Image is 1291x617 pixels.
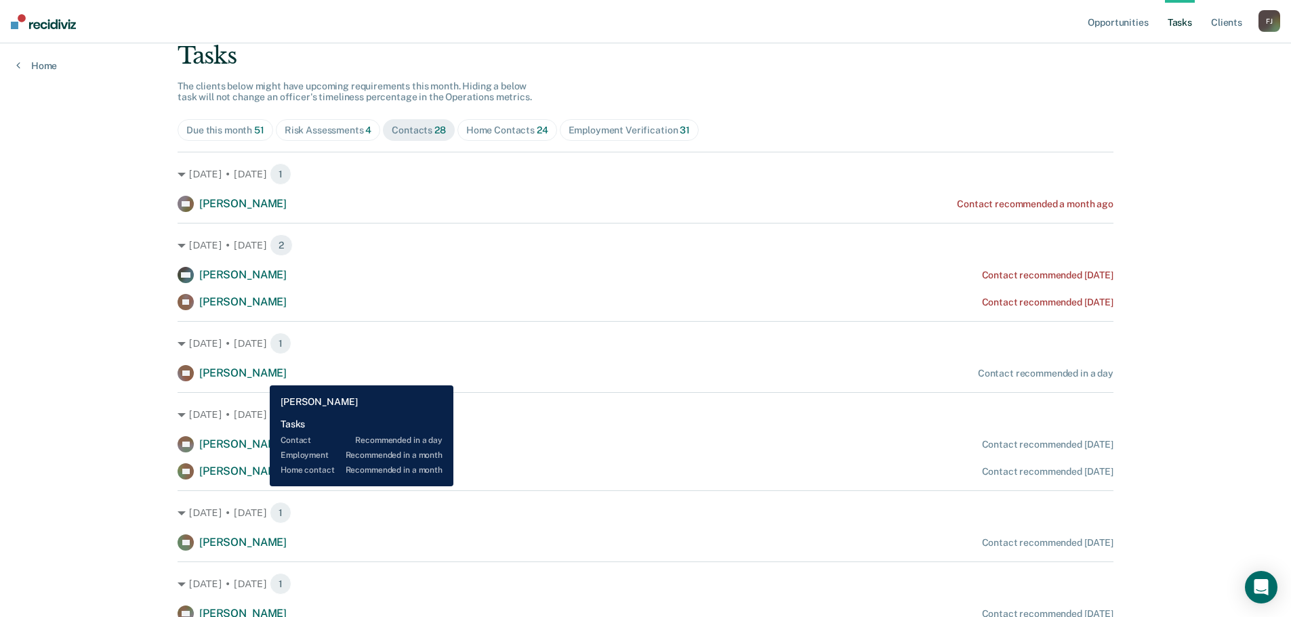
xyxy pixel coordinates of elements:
span: [PERSON_NAME] [199,197,287,210]
div: Contact recommended [DATE] [982,270,1113,281]
span: 1 [270,573,291,595]
span: 1 [270,163,291,185]
span: 4 [365,125,371,135]
span: 51 [254,125,264,135]
div: [DATE] • [DATE] 1 [178,333,1113,354]
div: Contacts [392,125,446,136]
div: Contact recommended [DATE] [982,297,1113,308]
div: [DATE] • [DATE] 2 [178,404,1113,425]
div: Contact recommended in a day [978,368,1113,379]
span: [PERSON_NAME] [199,268,287,281]
span: [PERSON_NAME] [199,295,287,308]
div: Contact recommended a month ago [957,198,1113,210]
div: Contact recommended [DATE] [982,439,1113,450]
a: Home [16,60,57,72]
button: FJ [1258,10,1280,32]
div: [DATE] • [DATE] 1 [178,163,1113,185]
img: Recidiviz [11,14,76,29]
div: [DATE] • [DATE] 1 [178,502,1113,524]
span: 1 [270,502,291,524]
div: Due this month [186,125,264,136]
div: [DATE] • [DATE] 2 [178,234,1113,256]
div: Contact recommended [DATE] [982,466,1113,477]
span: 1 [270,333,291,354]
div: F J [1258,10,1280,32]
div: Contact recommended [DATE] [982,537,1113,549]
div: Open Intercom Messenger [1245,571,1277,603]
span: 24 [537,125,548,135]
span: [PERSON_NAME] [199,366,287,379]
div: Home Contacts [466,125,548,136]
div: Tasks [178,42,1113,70]
div: [DATE] • [DATE] 1 [178,573,1113,595]
span: 31 [680,125,690,135]
div: Employment Verification [569,125,690,136]
span: [PERSON_NAME] [199,465,287,477]
span: 2 [270,404,293,425]
span: [PERSON_NAME] [199,438,287,450]
div: Risk Assessments [285,125,372,136]
span: The clients below might have upcoming requirements this month. Hiding a below task will not chang... [178,81,532,103]
span: [PERSON_NAME] [199,536,287,549]
span: 28 [434,125,446,135]
span: 2 [270,234,293,256]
